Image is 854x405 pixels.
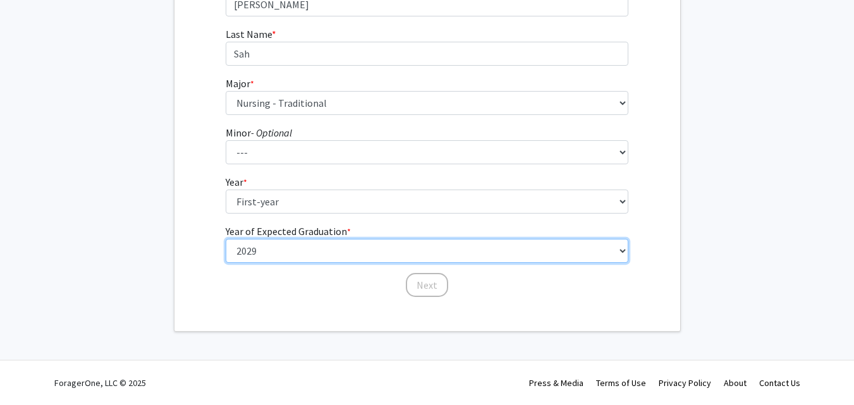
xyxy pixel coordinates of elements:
iframe: Chat [9,348,54,396]
a: Press & Media [529,377,583,389]
a: About [724,377,747,389]
div: ForagerOne, LLC © 2025 [54,361,146,405]
i: - Optional [251,126,292,139]
span: Last Name [226,28,272,40]
a: Terms of Use [596,377,646,389]
button: Next [406,273,448,297]
label: Major [226,76,254,91]
label: Year [226,174,247,190]
a: Contact Us [759,377,800,389]
a: Privacy Policy [659,377,711,389]
label: Year of Expected Graduation [226,224,351,239]
label: Minor [226,125,292,140]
